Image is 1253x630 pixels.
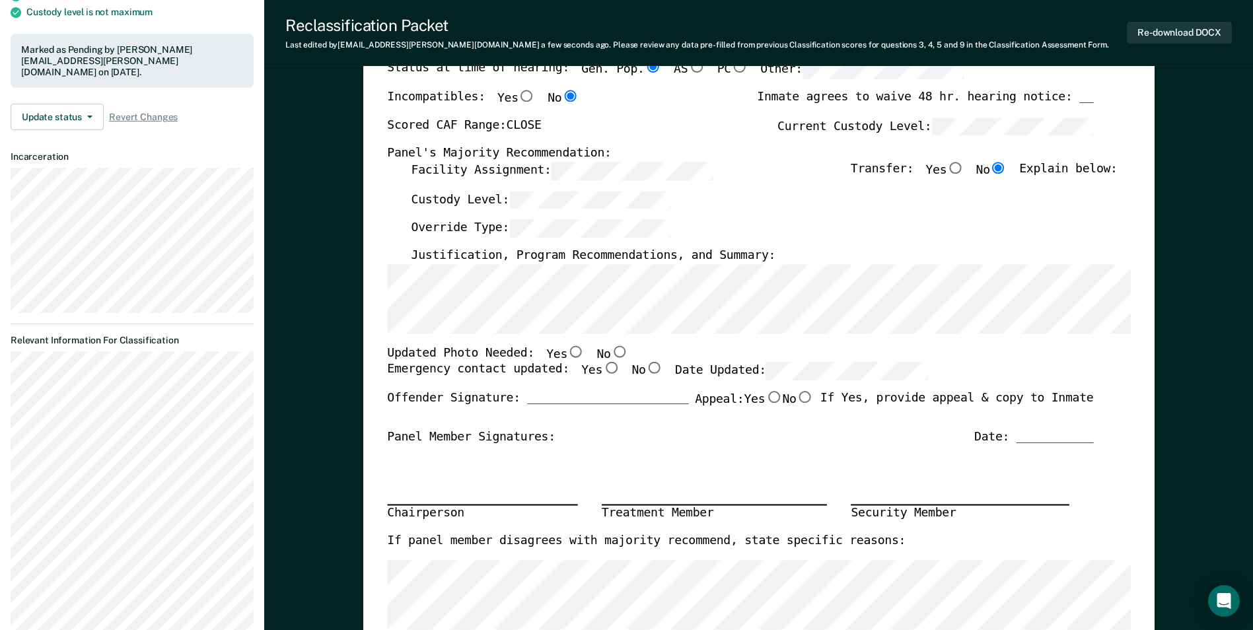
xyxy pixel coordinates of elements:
label: Date Updated: [675,363,928,381]
label: No [631,363,662,381]
label: Facility Assignment: [411,162,713,180]
div: Custody level is not [26,7,254,18]
div: Emergency contact updated: [387,363,928,392]
dt: Incarceration [11,151,254,162]
label: Yes [744,391,782,408]
input: AS [688,61,705,73]
input: Yes [947,162,964,174]
label: Scored CAF Range: CLOSE [387,118,541,136]
div: Transfer: Explain below: [851,162,1118,191]
label: Override Type: [411,220,671,238]
div: Security Member [851,505,1069,522]
div: Offender Signature: _______________________ If Yes, provide appeal & copy to Inmate [387,391,1093,429]
div: Panel Member Signatures: [387,429,555,445]
label: Custody Level: [411,191,671,209]
div: Incompatibles: [387,90,579,118]
input: Yes [765,391,782,403]
div: Date: ___________ [974,429,1093,445]
label: Yes [925,162,964,180]
input: No [645,363,662,374]
button: Update status [11,104,104,130]
input: No [796,391,813,403]
input: No [610,345,627,357]
label: If panel member disagrees with majority recommend, state specific reasons: [387,534,906,549]
div: Open Intercom Messenger [1208,585,1240,617]
input: Custody Level: [509,191,671,209]
div: Marked as Pending by [PERSON_NAME][EMAIL_ADDRESS][PERSON_NAME][DOMAIN_NAME] on [DATE]. [21,44,243,77]
span: Revert Changes [109,112,178,123]
div: Status at time of hearing: [387,61,964,90]
div: Last edited by [EMAIL_ADDRESS][PERSON_NAME][DOMAIN_NAME] . Please review any data pre-filled from... [285,40,1109,50]
label: No [782,391,813,408]
input: Gen. Pop. [644,61,661,73]
label: No [548,90,579,107]
label: No [976,162,1007,180]
span: a few seconds ago [541,40,609,50]
input: Date Updated: [766,363,928,381]
label: Yes [497,90,536,107]
label: Current Custody Level: [777,118,1093,136]
input: Yes [567,345,585,357]
label: Other: [760,61,964,79]
div: Updated Photo Needed: [387,345,628,363]
label: Gen. Pop. [581,61,662,79]
dt: Relevant Information For Classification [11,335,254,346]
label: Justification, Program Recommendations, and Summary: [411,248,775,264]
div: Treatment Member [602,505,827,522]
span: maximum [111,7,153,17]
input: Facility Assignment: [551,162,713,180]
label: Appeal: [695,391,814,419]
input: Yes [602,363,620,374]
label: AS [674,61,705,79]
button: Re-download DOCX [1127,22,1232,44]
label: No [596,345,627,363]
label: PC [717,61,748,79]
input: PC [731,61,748,73]
input: No [990,162,1007,174]
div: Inmate agrees to waive 48 hr. hearing notice: __ [757,90,1093,118]
input: No [561,90,579,102]
div: Reclassification Packet [285,16,1109,35]
input: Current Custody Level: [931,118,1093,136]
label: Yes [581,363,620,381]
div: Chairperson [387,505,577,522]
input: Other: [803,61,964,79]
input: Override Type: [509,220,671,238]
label: Yes [546,345,585,363]
input: Yes [518,90,535,102]
div: Panel's Majority Recommendation: [387,147,1093,162]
